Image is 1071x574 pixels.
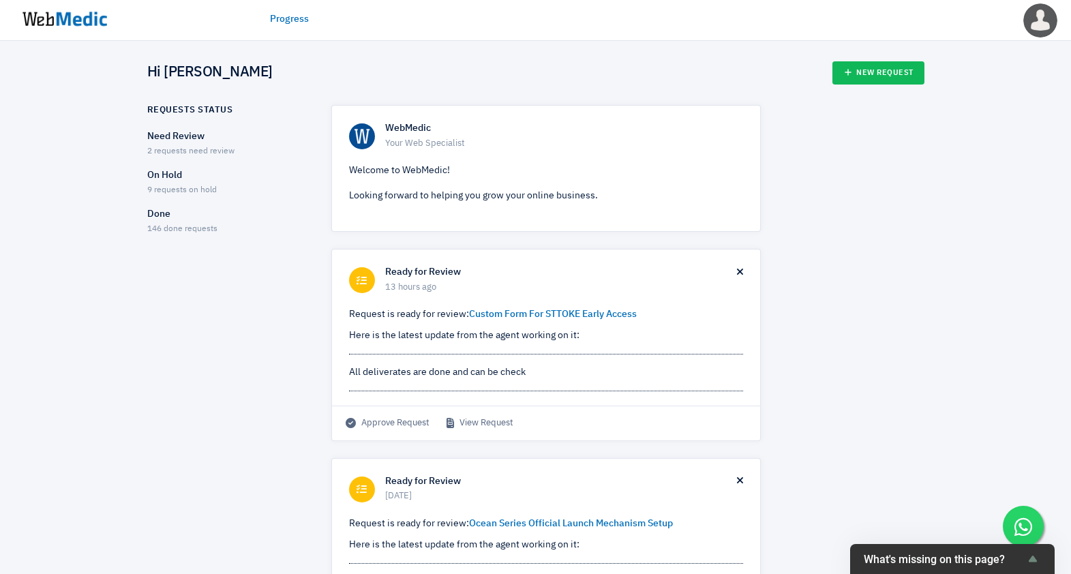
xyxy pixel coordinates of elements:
span: Your Web Specialist [385,137,743,151]
p: Here is the latest update from the agent working on it: [349,329,743,343]
a: Progress [270,12,309,27]
div: All deliverates are done and can be check [349,365,743,380]
span: [DATE] [385,489,737,503]
a: View Request [447,417,513,430]
p: Request is ready for review: [349,517,743,531]
h4: Hi [PERSON_NAME] [147,64,273,82]
p: Done [147,207,307,222]
span: What's missing on this page? [864,553,1025,566]
h6: Ready for Review [385,267,737,279]
span: 2 requests need review [147,147,235,155]
a: Ocean Series Official Launch Mechanism Setup [469,519,673,528]
a: Custom Form For STTOKE Early Access [469,309,637,319]
p: Need Review [147,130,307,144]
span: 13 hours ago [385,281,737,294]
p: Welcome to WebMedic! [349,164,743,178]
h6: Requests Status [147,105,233,116]
p: On Hold [147,168,307,183]
p: Request is ready for review: [349,307,743,322]
p: Here is the latest update from the agent working on it: [349,538,743,552]
span: 146 done requests [147,225,217,233]
h6: Ready for Review [385,476,737,488]
h6: WebMedic [385,123,743,135]
span: 9 requests on hold [147,186,217,194]
span: Approve Request [346,417,429,430]
a: New Request [832,61,924,85]
button: Show survey - What's missing on this page? [864,551,1041,567]
p: Looking forward to helping you grow your online business. [349,189,743,203]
